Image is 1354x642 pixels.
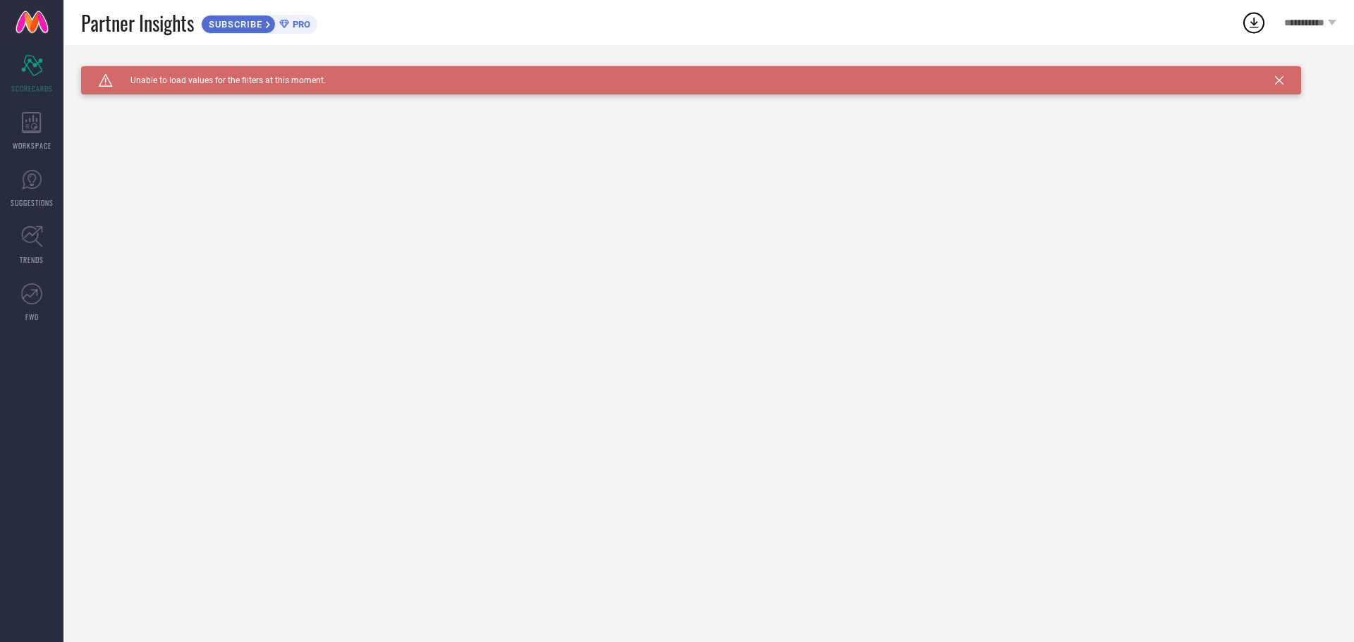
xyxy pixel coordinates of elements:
span: Unable to load values for the filters at this moment. [113,75,326,85]
span: Partner Insights [81,8,194,37]
span: SUBSCRIBE [202,19,266,30]
span: SCORECARDS [11,83,53,94]
span: TRENDS [20,254,44,265]
a: SUBSCRIBEPRO [201,11,317,34]
span: FWD [25,311,39,322]
span: PRO [289,19,310,30]
span: SUGGESTIONS [11,197,54,208]
div: Open download list [1241,10,1267,35]
div: Unable to load filters at this moment. Please try later. [81,66,1336,78]
span: WORKSPACE [13,140,51,151]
